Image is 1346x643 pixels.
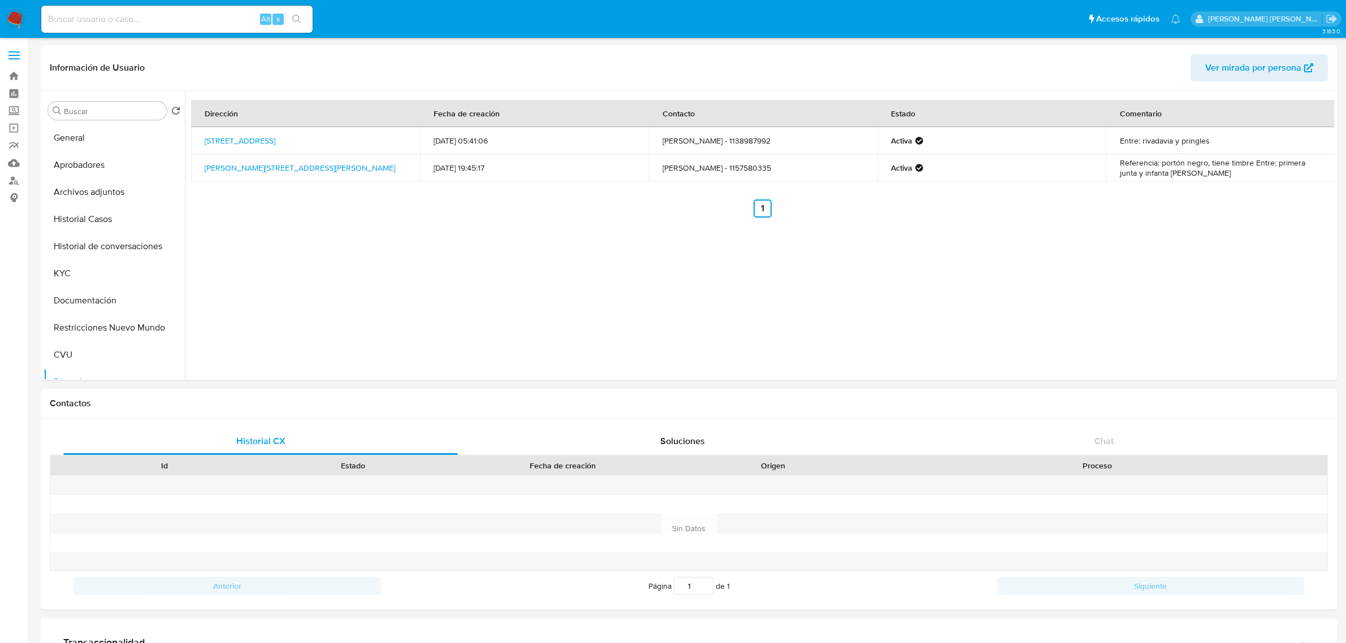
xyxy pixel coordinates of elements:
[1205,54,1301,81] span: Ver mirada por persona
[877,100,1106,127] th: Estado
[205,162,395,173] a: [PERSON_NAME][STREET_ADDRESS][PERSON_NAME]
[266,460,439,471] div: Estado
[1208,14,1322,24] p: roxana.vasquez@mercadolibre.com
[891,163,912,173] strong: Activa
[660,435,705,448] span: Soluciones
[276,14,280,24] span: s
[891,136,912,146] strong: Activa
[171,106,180,119] button: Volver al orden por defecto
[875,460,1319,471] div: Proceso
[191,199,1334,218] nav: Paginación
[236,435,285,448] span: Historial CX
[261,14,270,24] span: Alt
[44,206,185,233] button: Historial Casos
[420,100,649,127] th: Fecha de creación
[44,179,185,206] button: Archivos adjuntos
[191,100,420,127] th: Dirección
[50,62,145,73] h1: Información de Usuario
[649,100,878,127] th: Contacto
[1326,13,1338,25] a: Salir
[754,199,772,218] a: Ir a la página 1
[53,106,62,115] button: Buscar
[44,314,185,341] button: Restricciones Nuevo Mundo
[44,151,185,179] button: Aprobadores
[687,460,859,471] div: Origen
[44,260,185,287] button: KYC
[1096,13,1159,25] span: Accesos rápidos
[420,127,649,154] td: [DATE] 05:41:06
[44,287,185,314] button: Documentación
[41,12,313,27] input: Buscar usuario o caso...
[205,135,275,146] a: [STREET_ADDRESS]
[649,154,878,181] td: [PERSON_NAME] - 1157580335
[1106,154,1335,181] td: Referencia: portón negro, tiene timbre Entre: primera junta y infanta [PERSON_NAME]
[1106,100,1335,127] th: Comentario
[1191,54,1328,81] button: Ver mirada por persona
[1106,127,1335,154] td: Entre: rivadavia y pringles
[78,460,250,471] div: Id
[1094,435,1114,448] span: Chat
[420,154,649,181] td: [DATE] 19:45:17
[44,124,185,151] button: General
[455,460,671,471] div: Fecha de creación
[727,580,730,592] span: 1
[73,577,381,595] button: Anterior
[50,398,1328,409] h1: Contactos
[44,368,185,396] button: Direcciones
[64,106,162,116] input: Buscar
[997,577,1304,595] button: Siguiente
[285,11,308,27] button: search-icon
[649,127,878,154] td: [PERSON_NAME] - 1138987992
[1171,14,1180,24] a: Notificaciones
[44,341,185,368] button: CVU
[648,577,730,595] span: Página de
[44,233,185,260] button: Historial de conversaciones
